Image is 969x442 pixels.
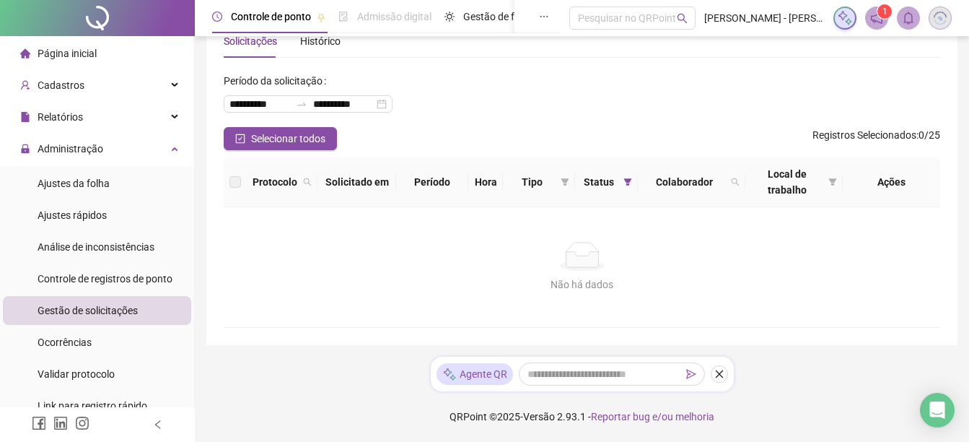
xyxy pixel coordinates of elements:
span: Gestão de férias [463,11,536,22]
span: Admissão digital [357,11,431,22]
span: : 0 / 25 [812,127,940,150]
span: Ajustes rápidos [38,209,107,221]
span: Protocolo [253,174,297,190]
span: file [20,112,30,122]
span: search [677,13,688,24]
span: Local de trabalho [751,166,823,198]
span: Versão [523,411,555,422]
span: Análise de inconsistências [38,241,154,253]
span: filter [558,171,572,193]
img: sparkle-icon.fc2bf0ac1784a2077858766a79e2daf3.svg [837,10,853,26]
div: Histórico [300,33,341,49]
div: Não há dados [241,277,923,292]
span: filter [561,178,569,186]
span: facebook [32,416,46,430]
span: send [686,369,696,379]
span: Gestão de solicitações [38,305,138,316]
span: Ocorrências [38,337,92,348]
span: swap-right [296,98,307,110]
span: linkedin [53,416,68,430]
span: search [731,178,740,186]
span: user-add [20,80,30,90]
span: filter [828,178,837,186]
button: Selecionar todos [224,127,337,150]
span: [PERSON_NAME] - [PERSON_NAME] Consultoria Contábil [704,10,825,26]
span: Status [581,174,618,190]
th: Hora [468,157,503,207]
span: pushpin [317,13,325,22]
span: Colaborador [644,174,726,190]
span: Controle de registros de ponto [38,273,172,285]
footer: QRPoint © 2025 - 2.93.1 - [195,391,969,442]
span: Página inicial [38,48,97,59]
span: file-done [338,12,348,22]
span: Selecionar todos [251,131,325,147]
span: search [300,171,315,193]
sup: 1 [877,4,892,19]
span: home [20,48,30,58]
span: Ajustes da folha [38,178,110,189]
span: check-square [235,134,245,144]
span: filter [623,178,632,186]
span: clock-circle [212,12,222,22]
th: Solicitado em [317,157,396,207]
span: notification [870,12,883,25]
span: lock [20,144,30,154]
span: Cadastros [38,79,84,91]
span: Tipo [509,174,555,190]
span: left [153,420,163,430]
div: Open Intercom Messenger [920,393,955,428]
span: Controle de ponto [231,11,311,22]
span: search [303,178,312,186]
span: filter [621,171,635,193]
span: to [296,98,307,110]
span: 1 [882,6,887,17]
div: Ações [849,174,934,190]
label: Período da solicitação [224,69,332,92]
span: bell [902,12,915,25]
span: filter [825,163,840,201]
span: Administração [38,143,103,155]
div: Agente QR [437,363,513,385]
span: Validar protocolo [38,368,115,380]
div: Solicitações [224,33,277,49]
img: sparkle-icon.fc2bf0ac1784a2077858766a79e2daf3.svg [442,367,457,382]
span: search [728,171,742,193]
span: Reportar bug e/ou melhoria [591,411,714,422]
span: sun [444,12,455,22]
span: Registros Selecionados [812,129,916,141]
span: instagram [75,416,89,430]
img: 89864 [929,7,951,29]
span: Relatórios [38,111,83,123]
span: ellipsis [539,12,549,22]
span: Link para registro rápido [38,400,147,412]
span: close [714,369,724,379]
th: Período [396,157,468,207]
